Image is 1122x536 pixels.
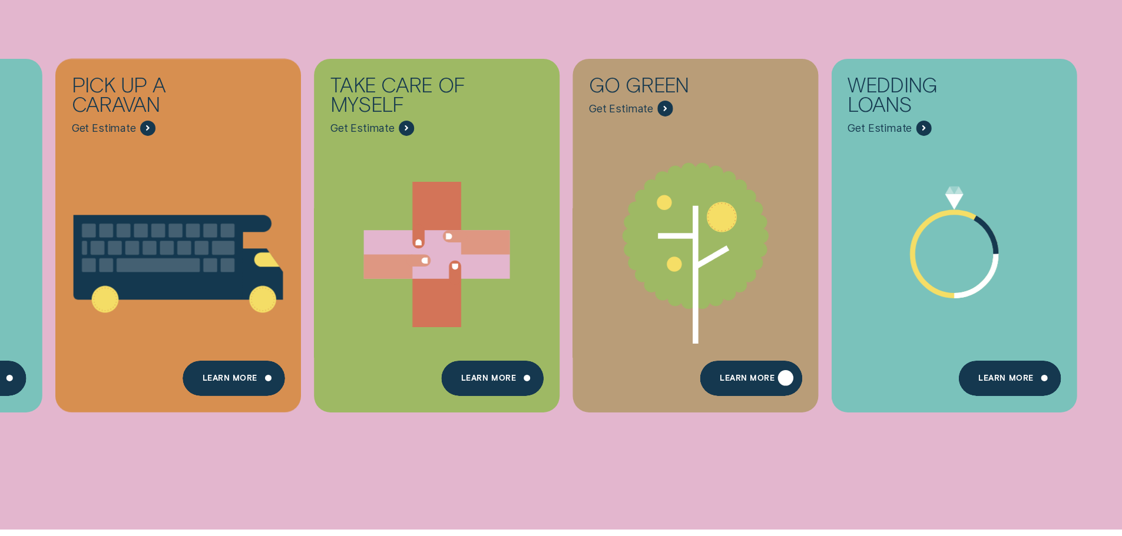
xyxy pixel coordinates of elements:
div: Take care of myself [330,75,488,120]
a: Learn more [442,361,544,396]
a: Take care of myself - Learn more [314,58,560,402]
a: Pick up a caravan - Learn more [55,58,301,402]
a: Wedding Loans - Learn more [832,58,1077,402]
span: Get Estimate [589,102,653,115]
a: Learn more [959,361,1061,396]
div: Wedding Loans [848,75,1005,120]
div: Go green [589,75,746,101]
span: Get Estimate [330,122,395,135]
a: Learn More [183,361,284,396]
a: Go green - Learn more [572,58,818,402]
span: Get Estimate [848,122,912,135]
a: Learn more [700,361,802,396]
span: Get Estimate [72,122,136,135]
div: Pick up a caravan [72,75,229,120]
